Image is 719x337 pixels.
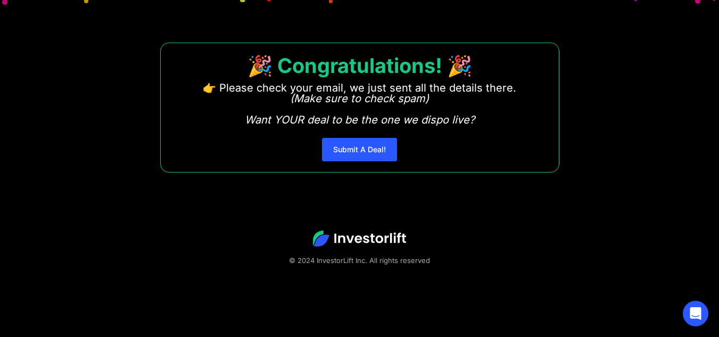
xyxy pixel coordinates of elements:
em: (Make sure to check spam) Want YOUR deal to be the one we dispo live? [245,92,475,126]
strong: 🎉 Congratulations! 🎉 [247,53,472,78]
div: © 2024 InvestorLift Inc. All rights reserved [37,255,682,266]
p: 👉 Please check your email, we just sent all the details there. ‍ [203,83,516,125]
div: Open Intercom Messenger [683,301,708,326]
a: Submit A Deal! [322,138,397,161]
